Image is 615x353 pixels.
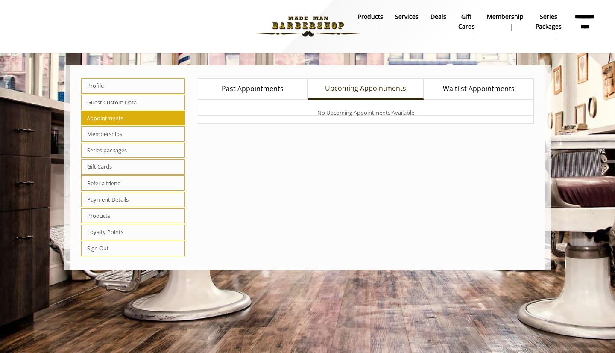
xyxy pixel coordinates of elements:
[389,11,425,33] a: ServicesServices
[430,12,446,21] b: Deals
[352,11,389,33] a: Productsproducts
[358,12,383,21] b: products
[81,111,185,125] span: Appointments
[81,208,185,224] span: Products
[249,3,367,50] img: Made Man Barbershop logo
[487,12,524,21] b: Membership
[81,241,185,256] span: Sign Out
[395,12,419,21] b: Services
[81,143,185,158] span: Series packages
[81,78,185,94] span: Profile
[481,11,530,33] a: MembershipMembership
[443,83,515,95] span: Waitlist Appointments
[81,225,185,240] span: Loyalty Points
[81,126,185,142] span: Memberships
[81,159,185,175] span: Gift Cards
[81,192,185,207] span: Payment Details
[325,83,406,94] span: Upcoming Appointments
[222,83,284,95] span: Past Appointments
[530,11,568,42] a: Series packagesSeries packages
[81,175,185,191] span: Refer a friend
[458,12,475,31] b: gift cards
[536,12,562,31] b: Series packages
[81,95,185,110] span: Guest Custom Data
[452,11,481,42] a: Gift cardsgift cards
[425,11,452,33] a: DealsDeals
